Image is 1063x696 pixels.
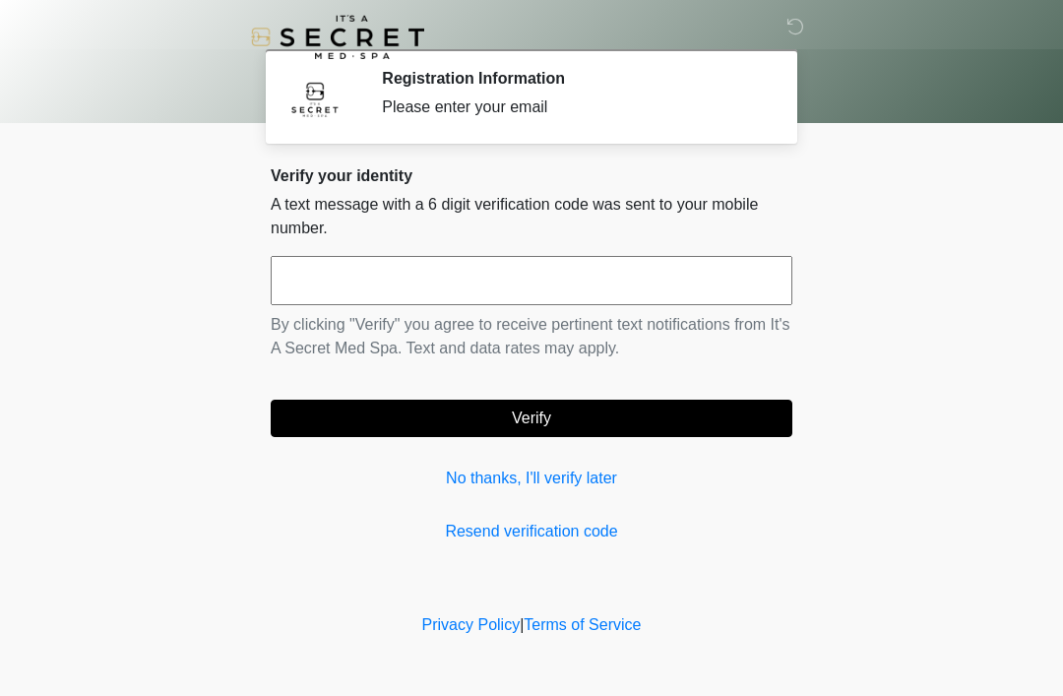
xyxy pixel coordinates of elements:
[271,400,792,437] button: Verify
[382,69,763,88] h2: Registration Information
[271,520,792,543] a: Resend verification code
[271,193,792,240] p: A text message with a 6 digit verification code was sent to your mobile number.
[271,467,792,490] a: No thanks, I'll verify later
[520,616,524,633] a: |
[251,15,424,59] img: It's A Secret Med Spa Logo
[382,95,763,119] div: Please enter your email
[524,616,641,633] a: Terms of Service
[422,616,521,633] a: Privacy Policy
[285,69,344,128] img: Agent Avatar
[271,313,792,360] p: By clicking "Verify" you agree to receive pertinent text notifications from It's A Secret Med Spa...
[271,166,792,185] h2: Verify your identity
